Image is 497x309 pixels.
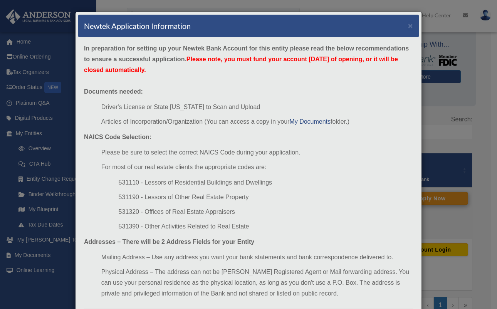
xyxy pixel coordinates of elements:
[84,56,398,73] span: Please note, you must fund your account [DATE] of opening, or it will be closed automatically.
[84,134,151,140] strong: NAICS Code Selection:
[84,45,409,73] strong: In preparation for setting up your Newtek Bank Account for this entity please read the below reco...
[84,238,254,245] strong: Addresses – There will be 2 Address Fields for your Entity
[408,22,413,30] button: ×
[101,147,413,158] li: Please be sure to select the correct NAICS Code during your application.
[119,192,413,203] li: 531190 - Lessors of Other Real Estate Property
[84,20,191,31] h4: Newtek Application Information
[101,116,413,127] li: Articles of Incorporation/Organization (You can access a copy in your folder.)
[101,267,413,299] li: Physical Address – The address can not be [PERSON_NAME] Registered Agent or Mail forwarding addre...
[101,102,413,113] li: Driver's License or State [US_STATE] to Scan and Upload
[119,177,413,188] li: 531110 - Lessors of Residential Buildings and Dwellings
[119,207,413,217] li: 531320 - Offices of Real Estate Appraisers
[289,118,331,125] a: My Documents
[101,162,413,173] li: For most of our real estate clients the appropriate codes are:
[119,221,413,232] li: 531390 - Other Activities Related to Real Estate
[101,252,413,263] li: Mailing Address – Use any address you want your bank statements and bank correspondence delivered...
[84,88,143,95] strong: Documents needed:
